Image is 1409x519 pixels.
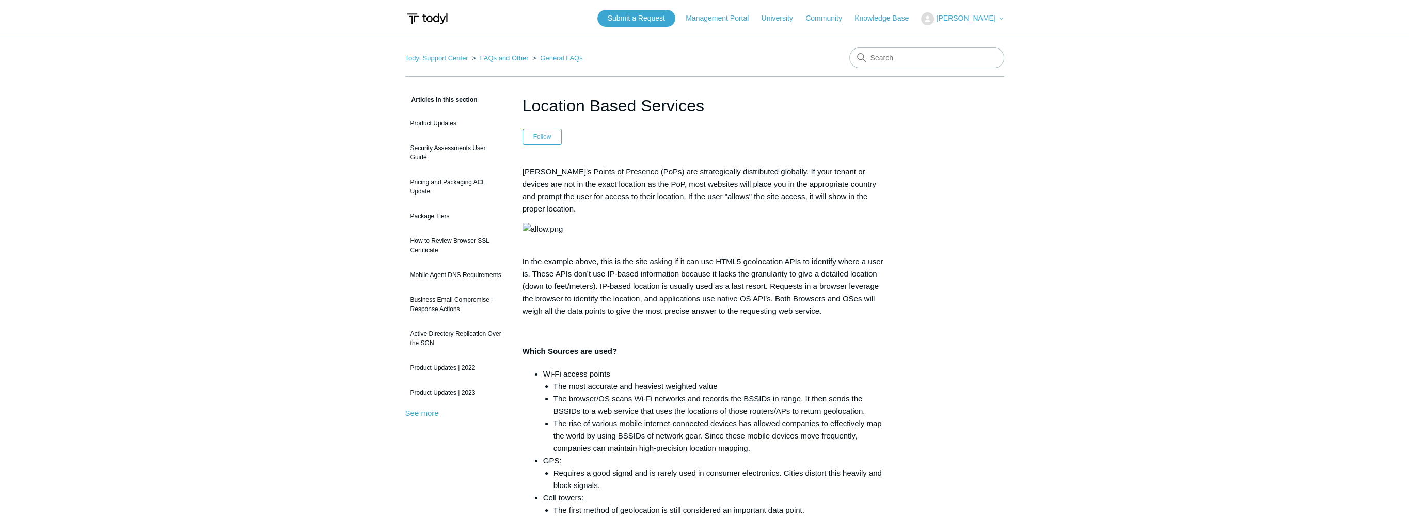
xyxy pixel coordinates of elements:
li: GPS: [543,455,887,467]
p: [PERSON_NAME]'s Points of Presence (PoPs) are strategically distributed globally. If your tenant ... [523,166,887,215]
button: [PERSON_NAME] [921,12,1004,25]
button: Follow Article [523,129,562,144]
li: General FAQs [530,54,583,62]
a: Community [805,13,852,24]
li: Wi-Fi access points [543,368,887,380]
a: FAQs and Other [480,54,528,62]
img: allow.png [523,223,563,235]
a: Product Updates | 2023 [405,383,507,402]
a: Knowledge Base [854,13,919,24]
a: Mobile Agent DNS Requirements [405,265,507,285]
a: Pricing and Packaging ACL Update [405,172,507,201]
a: Package Tiers [405,206,507,226]
strong: Which Sources are used? [523,347,617,355]
a: Product Updates [405,113,507,133]
a: Todyl Support Center [405,54,468,62]
a: General FAQs [540,54,582,62]
li: Requires a good signal and is rarely used in consumer electronics. Cities distort this heavily an... [553,467,887,492]
li: Todyl Support Center [405,54,470,62]
span: [PERSON_NAME] [936,14,995,22]
li: The browser/OS scans Wi-Fi networks and records the BSSIDs in range. It then sends the BSSIDs to ... [553,393,887,417]
li: The rise of various mobile internet-connected devices has allowed companies to effectively map th... [553,417,887,455]
a: Management Portal [686,13,759,24]
li: FAQs and Other [470,54,530,62]
li: The first method of geolocation is still considered an important data point. [553,504,887,516]
a: Business Email Compromise - Response Actions [405,290,507,319]
img: Todyl Support Center Help Center home page [405,9,449,28]
input: Search [849,47,1004,68]
a: University [761,13,803,24]
span: Articles in this section [405,96,478,103]
a: Product Updates | 2022 [405,358,507,378]
li: Cell towers: [543,492,887,504]
a: Active Directory Replication Over the SGN [405,324,507,353]
li: The most accurate and heaviest weighted value [553,380,887,393]
a: Security Assessments User Guide [405,138,507,167]
p: In the example above, this is the site asking if it can use HTML5 geolocation APIs to identify wh... [523,255,887,317]
a: Submit a Request [597,10,675,27]
a: See more [405,409,439,417]
h1: Location Based Services [523,93,887,118]
a: How to Review Browser SSL Certificate [405,231,507,260]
